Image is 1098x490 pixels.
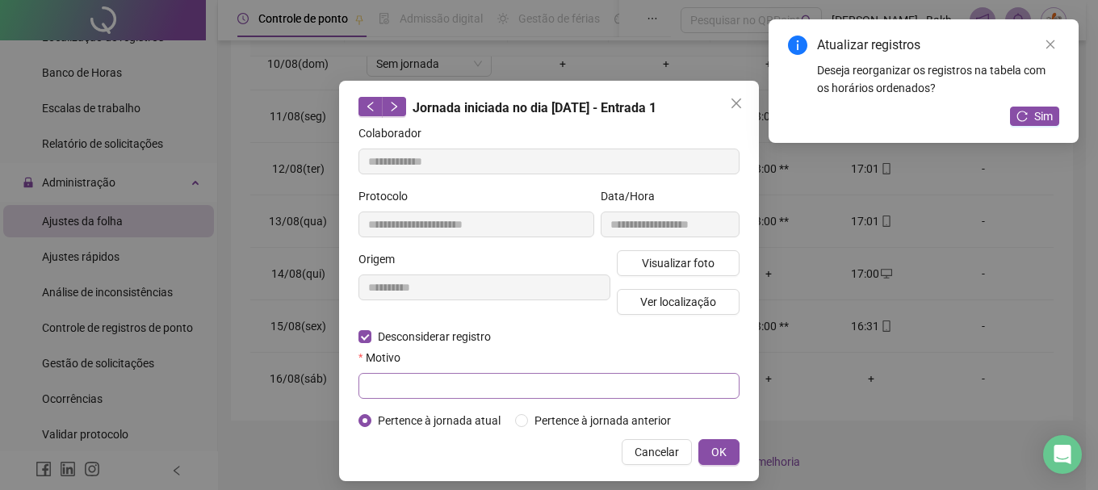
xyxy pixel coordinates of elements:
span: OK [711,443,727,461]
button: right [382,97,406,116]
span: right [388,101,400,112]
button: left [358,97,383,116]
span: close [730,97,743,110]
span: Visualizar foto [642,254,715,272]
span: Cancelar [635,443,679,461]
div: Atualizar registros [817,36,1059,55]
span: Pertence à jornada atual [371,412,507,429]
span: Ver localização [640,293,716,311]
div: Jornada iniciada no dia [DATE] - Entrada 1 [358,97,740,118]
div: Open Intercom Messenger [1043,435,1082,474]
button: Close [723,90,749,116]
button: Sim [1010,107,1059,126]
div: Deseja reorganizar os registros na tabela com os horários ordenados? [817,61,1059,97]
span: left [365,101,376,112]
span: Pertence à jornada anterior [528,412,677,429]
span: Sim [1034,107,1053,125]
button: Cancelar [622,439,692,465]
button: Ver localização [617,289,740,315]
span: reload [1016,111,1028,122]
span: Desconsiderar registro [371,328,497,346]
button: OK [698,439,740,465]
a: Close [1041,36,1059,53]
label: Protocolo [358,187,418,205]
label: Data/Hora [601,187,665,205]
button: Visualizar foto [617,250,740,276]
label: Origem [358,250,405,268]
label: Colaborador [358,124,432,142]
label: Motivo [358,349,411,366]
span: info-circle [788,36,807,55]
span: close [1045,39,1056,50]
